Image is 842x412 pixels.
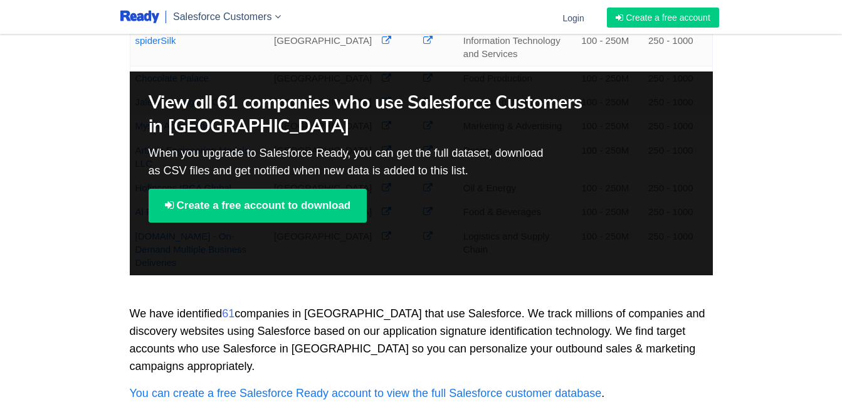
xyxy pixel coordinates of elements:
[149,189,367,223] a: Create a free account to download
[222,307,234,320] strong: 61
[120,9,160,25] img: logo
[130,387,602,399] a: You can create a free Salesforce Ready account to view the full Salesforce customer database
[576,66,643,90] td: 100 - 250M
[458,66,576,90] td: Food Production
[173,11,271,22] span: Salesforce Customers
[269,28,377,66] td: [GEOGRAPHIC_DATA]
[643,28,712,66] td: 250 - 1000
[555,2,591,34] a: Login
[643,66,712,90] td: 250 - 1000
[130,384,713,402] p: .
[607,8,719,28] a: Create a free account
[135,35,176,46] a: spiderSilk
[562,13,584,23] span: Login
[269,66,377,90] td: [GEOGRAPHIC_DATA]
[149,90,596,138] h2: View all 61 companies who use Salesforce Customers in [GEOGRAPHIC_DATA]
[576,28,643,66] td: 100 - 250M
[458,28,576,66] td: Information Technology and Services
[130,305,713,375] p: We have identified companies in [GEOGRAPHIC_DATA] that use Salesforce. We track millions of compa...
